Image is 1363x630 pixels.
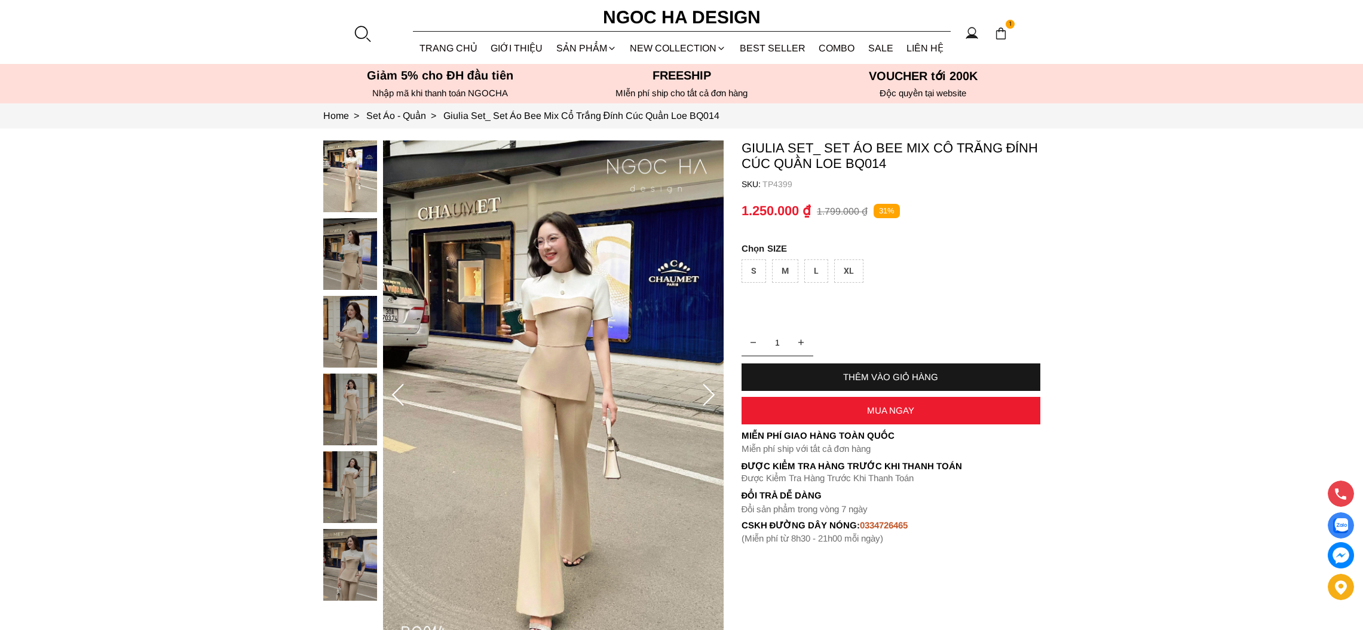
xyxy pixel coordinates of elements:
img: Giulia Set_ Set Áo Bee Mix Cổ Trắng Đính Cúc Quần Loe BQ014_mini_4 [323,451,377,523]
span: 1 [1006,20,1015,29]
img: Giulia Set_ Set Áo Bee Mix Cổ Trắng Đính Cúc Quần Loe BQ014_mini_3 [323,374,377,445]
img: Giulia Set_ Set Áo Bee Mix Cổ Trắng Đính Cúc Quần Loe BQ014_mini_1 [323,218,377,290]
div: S [742,259,766,283]
span: > [349,111,364,121]
p: 1.799.000 ₫ [817,206,868,217]
a: Display image [1328,512,1354,539]
p: Được Kiểm Tra Hàng Trước Khi Thanh Toán [742,473,1040,484]
p: TP4399 [762,179,1040,189]
div: SẢN PHẨM [550,32,624,64]
a: SALE [862,32,901,64]
p: 1.250.000 ₫ [742,203,811,219]
span: > [426,111,441,121]
h6: MIễn phí ship cho tất cả đơn hàng [565,88,799,99]
h6: SKU: [742,179,762,189]
div: XL [834,259,863,283]
div: THÊM VÀO GIỎ HÀNG [742,372,1040,382]
font: Freeship [653,69,711,82]
font: Miễn phí giao hàng toàn quốc [742,430,895,441]
p: Được Kiểm Tra Hàng Trước Khi Thanh Toán [742,461,1040,472]
img: Giulia Set_ Set Áo Bee Mix Cổ Trắng Đính Cúc Quần Loe BQ014_mini_0 [323,140,377,212]
a: messenger [1328,542,1354,568]
img: Giulia Set_ Set Áo Bee Mix Cổ Trắng Đính Cúc Quần Loe BQ014_mini_5 [323,529,377,601]
a: Ngoc Ha Design [592,3,771,32]
font: 0334726465 [860,520,908,530]
div: M [772,259,798,283]
img: Display image [1333,518,1348,533]
input: Quantity input [742,331,813,354]
div: MUA NGAY [742,405,1040,415]
div: L [804,259,828,283]
font: Đổi sản phẩm trong vòng 7 ngày [742,504,868,514]
a: Link to Giulia Set_ Set Áo Bee Mix Cổ Trắng Đính Cúc Quần Loe BQ014 [443,111,720,121]
a: TRANG CHỦ [413,32,485,64]
font: Miễn phí ship với tất cả đơn hàng [742,444,871,454]
a: BEST SELLER [733,32,813,64]
h6: Đổi trả dễ dàng [742,490,1040,500]
a: Link to Home [323,111,366,121]
a: Link to Set Áo - Quần [366,111,443,121]
p: Giulia Set_ Set Áo Bee Mix Cổ Trắng Đính Cúc Quần Loe BQ014 [742,140,1040,172]
a: NEW COLLECTION [623,32,733,64]
font: Nhập mã khi thanh toán NGOCHA [372,88,508,98]
font: Giảm 5% cho ĐH đầu tiên [367,69,513,82]
img: img-CART-ICON-ksit0nf1 [994,27,1007,40]
p: 31% [874,204,900,219]
font: cskh đường dây nóng: [742,520,860,530]
h6: Độc quyền tại website [806,88,1040,99]
a: LIÊN HỆ [900,32,951,64]
img: Giulia Set_ Set Áo Bee Mix Cổ Trắng Đính Cúc Quần Loe BQ014_mini_2 [323,296,377,368]
a: GIỚI THIỆU [484,32,550,64]
a: Combo [812,32,862,64]
p: SIZE [742,243,1040,253]
h5: VOUCHER tới 200K [806,69,1040,83]
font: (Miễn phí từ 8h30 - 21h00 mỗi ngày) [742,533,883,543]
